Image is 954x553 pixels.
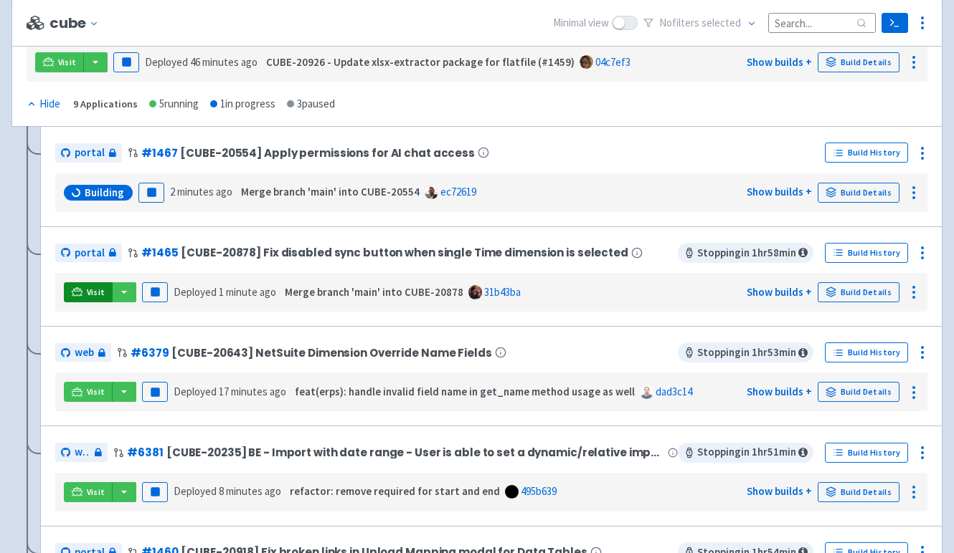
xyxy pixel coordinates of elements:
span: [CUBE-20235] BE - Import with date range - User is able to set a dynamic/relative import date range [166,446,665,458]
a: #1467 [141,145,177,160]
time: 2 minutes ago [170,185,232,198]
a: 495b639 [521,484,557,498]
span: web [75,345,94,361]
span: Stopping in 1 hr 58 min [678,243,813,263]
span: Visit [87,386,105,398]
span: Deployed [145,55,258,69]
span: Deployed [174,484,281,498]
a: Build Details [818,282,899,302]
div: 3 paused [287,96,335,112]
time: 46 minutes ago [190,55,258,69]
button: Pause [113,52,139,72]
button: Hide [27,96,62,112]
a: Show builds + [747,185,812,198]
span: [CUBE-20878] Fix disabled sync button when single Time dimension is selected [181,246,628,259]
strong: Merge branch 'main' into CUBE-20878 [285,285,463,299]
button: Pause [142,282,168,302]
button: Pause [138,183,164,203]
a: Visit [64,482,113,502]
span: Visit [87,287,105,298]
a: 31b43ba [484,285,521,299]
strong: feat(erps): handle invalid field name in get_name method usage as well [295,385,635,398]
div: 5 running [149,96,199,112]
a: Build History [825,143,908,163]
a: Build Details [818,382,899,402]
button: cube [49,15,105,32]
span: No filter s [659,15,741,32]
span: Deployed [174,385,286,398]
span: selected [702,16,741,29]
span: Stopping in 1 hr 53 min [678,342,813,362]
a: Build Details [818,183,899,203]
a: web [55,443,108,462]
strong: CUBE-20926 - Update xlsx-extractor package for flatfile (#1459) [266,55,575,69]
span: portal [75,245,105,261]
a: 04c7ef3 [595,55,631,69]
a: Visit [35,52,84,72]
div: 9 Applications [73,96,138,112]
a: ec72619 [440,185,476,198]
span: Visit [58,57,77,68]
a: Visit [64,282,113,302]
a: Build History [825,443,908,463]
time: 8 minutes ago [219,484,281,498]
time: 17 minutes ago [219,385,286,398]
input: Search... [768,13,876,32]
a: Build History [825,243,908,263]
a: dad3c14 [656,385,692,398]
a: Build History [825,342,908,362]
span: Stopping in 1 hr 51 min [678,443,813,463]
div: 1 in progress [210,96,275,112]
a: Build Details [818,52,899,72]
span: portal [75,145,105,161]
div: Hide [27,96,60,112]
a: Visit [64,382,113,402]
span: Minimal view [553,15,609,32]
time: 1 minute ago [219,285,276,299]
a: Show builds + [747,285,812,299]
a: #1465 [141,245,178,260]
span: [CUBE-20643] NetSuite Dimension Override Name Fields [171,347,491,359]
button: Pause [142,482,168,502]
a: #6381 [127,445,163,460]
a: portal [55,143,122,163]
a: web [55,343,111,362]
span: Building [85,186,124,200]
span: Deployed [174,285,276,299]
strong: refactor: remove required for start and end [290,484,500,498]
a: Terminal [882,13,908,33]
a: #6379 [131,345,169,360]
a: portal [55,244,122,263]
span: [CUBE-20554] Apply permissions for AI chat access [180,147,475,159]
button: Pause [142,382,168,402]
a: Show builds + [747,484,812,498]
a: Build Details [818,482,899,502]
strong: Merge branch 'main' into CUBE-20554 [241,185,420,198]
a: Show builds + [747,55,812,69]
a: Show builds + [747,385,812,398]
span: Visit [87,486,105,498]
span: web [75,444,90,461]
